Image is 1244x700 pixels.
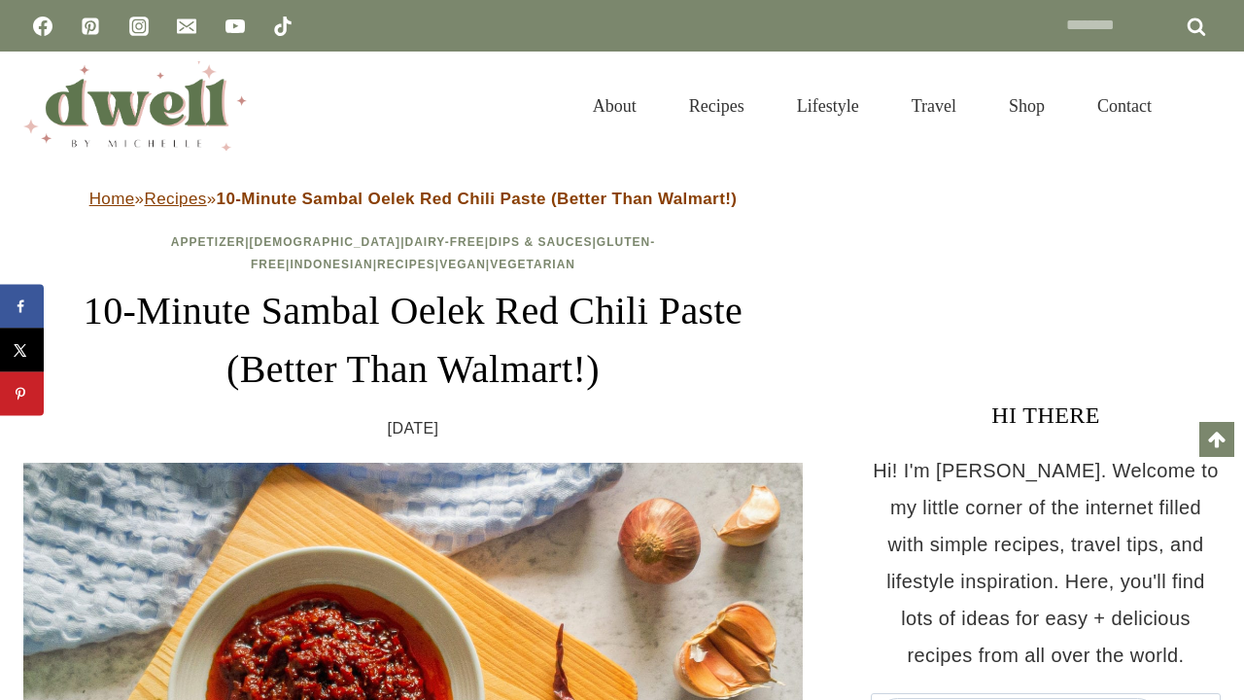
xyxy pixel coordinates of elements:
[23,7,62,46] a: Facebook
[1071,72,1178,140] a: Contact
[388,414,439,443] time: [DATE]
[250,235,401,249] a: [DEMOGRAPHIC_DATA]
[663,72,771,140] a: Recipes
[871,452,1221,674] p: Hi! I'm [PERSON_NAME]. Welcome to my little corner of the internet filled with simple recipes, tr...
[885,72,983,140] a: Travel
[216,7,255,46] a: YouTube
[290,258,372,271] a: Indonesian
[377,258,435,271] a: Recipes
[490,258,575,271] a: Vegetarian
[567,72,663,140] a: About
[489,235,592,249] a: Dips & Sauces
[439,258,486,271] a: Vegan
[1199,422,1234,457] a: Scroll to top
[89,190,135,208] a: Home
[89,190,738,208] span: » »
[771,72,885,140] a: Lifestyle
[167,7,206,46] a: Email
[120,7,158,46] a: Instagram
[171,235,655,271] span: | | | | | | | |
[23,282,803,399] h1: 10-Minute Sambal Oelek Red Chili Paste (Better Than Walmart!)
[983,72,1071,140] a: Shop
[217,190,738,208] strong: 10-Minute Sambal Oelek Red Chili Paste (Better Than Walmart!)
[144,190,206,208] a: Recipes
[1188,89,1221,122] button: View Search Form
[871,398,1221,433] h3: HI THERE
[71,7,110,46] a: Pinterest
[171,235,245,249] a: Appetizer
[404,235,484,249] a: Dairy-Free
[567,72,1178,140] nav: Primary Navigation
[263,7,302,46] a: TikTok
[23,61,247,151] img: DWELL by michelle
